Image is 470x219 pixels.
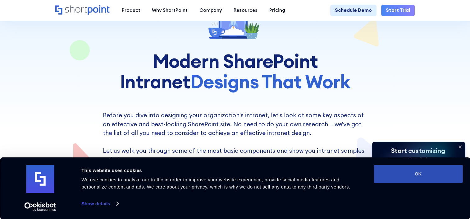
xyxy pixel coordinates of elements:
[228,5,263,16] a: Resources
[199,7,222,14] div: Company
[81,199,118,208] a: Show details
[55,5,110,15] a: Home
[146,5,194,16] a: Why ShortPoint
[330,5,376,16] a: Schedule Demo
[190,69,350,93] span: Designs That Work
[13,202,67,212] a: Usercentrics Cookiebot - opens in a new window
[103,51,367,92] h1: Modern SharePoint Intranet
[194,5,228,16] a: Company
[263,5,291,16] a: Pricing
[103,111,367,164] p: Before you dive into designing your organization's intranet, let's look at some key aspects of an...
[381,5,415,16] a: Start Trial
[121,7,140,14] div: Product
[152,7,188,14] div: Why ShortPoint
[26,165,54,193] img: logo
[234,7,258,14] div: Resources
[269,7,285,14] div: Pricing
[374,165,463,183] button: OK
[81,177,350,189] span: We use cookies to analyze our traffic in order to improve your website experience, provide social...
[116,5,146,16] a: Product
[81,167,360,174] div: This website uses cookies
